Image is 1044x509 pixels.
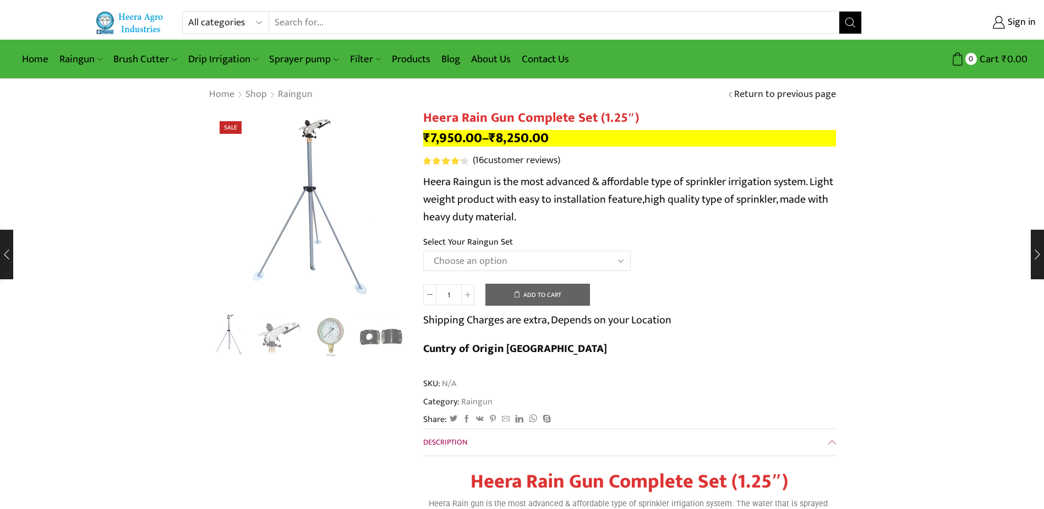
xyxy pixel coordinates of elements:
img: Raingun Service Saddle [358,314,404,360]
a: Sign in [878,13,1036,33]
a: Raingun [54,46,108,72]
span: SKU: [423,377,836,390]
label: Select Your Raingun Set [423,236,513,248]
span: ₹ [423,127,430,149]
bdi: 7,950.00 [423,127,482,149]
button: Add to cart [485,284,590,306]
span: Rated out of 5 based on customer ratings [423,157,462,165]
img: Heera Rain Gun 1.25" [256,314,302,360]
bdi: 8,250.00 [489,127,549,149]
a: Brush Cutter [108,46,182,72]
input: Product quantity [436,284,461,305]
bdi: 0.00 [1002,51,1027,68]
input: Search for... [269,12,839,34]
p: Heera Raingun is the most advanced & affordable type of sprinkler irrigation system. Light weight... [423,173,836,226]
a: Products [386,46,436,72]
a: Home [209,88,235,102]
a: Contact Us [516,46,575,72]
a: 0 Cart ₹0.00 [873,49,1027,69]
span: Cart [977,52,999,67]
button: Search button [839,12,861,34]
strong: Heera Rain Gun Complete Set (1.25″) [471,465,789,498]
span: Category: [423,396,493,408]
h1: Heera Rain Gun Complete Set (1.25″) [423,110,836,126]
a: Sprayer pump [264,46,344,72]
span: 16 [423,157,470,165]
a: Raingun [460,394,493,409]
img: Heera Rain Gun Complete Set [206,312,252,358]
span: Sign in [1005,15,1036,30]
span: N/A [440,377,456,390]
a: Description [423,429,836,456]
a: Raingun [277,88,313,102]
li: 4 / 5 [358,314,404,358]
li: 3 / 5 [308,314,353,358]
p: Shipping Charges are extra, Depends on your Location [423,311,671,329]
a: Home [17,46,54,72]
img: Heera Rain Gun Complete Set [209,110,407,308]
a: About Us [466,46,516,72]
b: Cuntry of Origin [GEOGRAPHIC_DATA] [423,339,607,358]
div: Rated 4.38 out of 5 [423,157,468,165]
li: 1 / 5 [206,314,252,358]
a: Drip Irrigation [183,46,264,72]
img: Raingun Pressure Meter [308,314,353,360]
span: Sale [220,121,242,134]
nav: Breadcrumb [209,88,313,102]
span: Share: [423,413,447,426]
span: Description [423,436,467,448]
span: ₹ [489,127,496,149]
span: 0 [965,53,977,64]
a: (16customer reviews) [473,154,560,168]
div: 1 / 5 [209,110,407,308]
a: Return to previous page [734,88,836,102]
a: Heera Rain Gun 1.25″ [256,314,302,360]
span: ₹ [1002,51,1007,68]
span: 16 [475,152,484,169]
p: – [423,130,836,147]
li: 2 / 5 [256,314,302,358]
a: Blog [436,46,466,72]
a: Filter [345,46,386,72]
a: Shop [245,88,267,102]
